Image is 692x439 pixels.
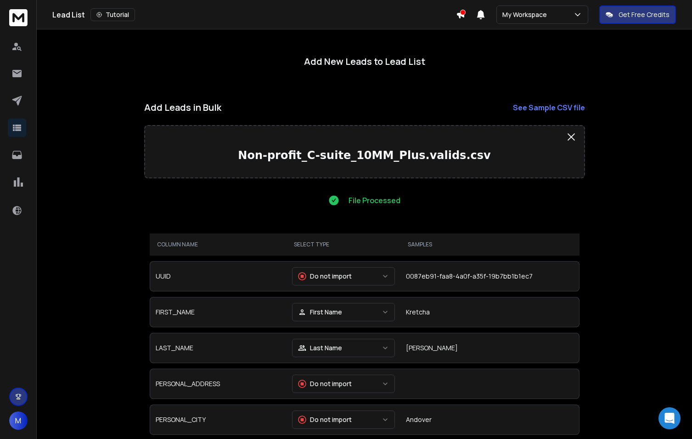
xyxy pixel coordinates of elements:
button: Get Free Credits [599,6,676,24]
div: Last Name [298,343,342,353]
button: Tutorial [90,8,135,21]
p: My Workspace [502,10,551,19]
th: COLUMN NAME [150,234,287,256]
p: Get Free Credits [619,10,669,19]
td: PERSONAL_CITY [150,405,287,435]
div: Do not import [298,415,352,424]
td: UUID [150,261,287,291]
td: PERSONAL_ADDRESS [150,369,287,399]
div: Do not import [298,379,352,388]
td: [PERSON_NAME] [400,333,579,363]
td: 0087eb91-faa8-4a0f-a35f-19b7bb1b1ec7 [400,261,579,291]
h1: Add New Leads to Lead List [304,55,425,68]
p: File Processed [349,195,400,206]
button: M [9,411,28,430]
div: First Name [298,308,342,317]
td: LAST_NAME [150,333,287,363]
a: See Sample CSV file [513,102,585,113]
div: Lead List [52,8,456,21]
p: Non-profit_C-suite_10MM_Plus.valids.csv [152,148,577,163]
div: Do not import [298,272,352,281]
td: Andover [400,405,579,435]
div: Open Intercom Messenger [658,407,681,429]
td: FIRST_NAME [150,297,287,327]
th: SELECT TYPE [287,234,400,256]
th: SAMPLES [400,234,579,256]
h1: Add Leads in Bulk [144,101,221,114]
td: Kretcha [400,297,579,327]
